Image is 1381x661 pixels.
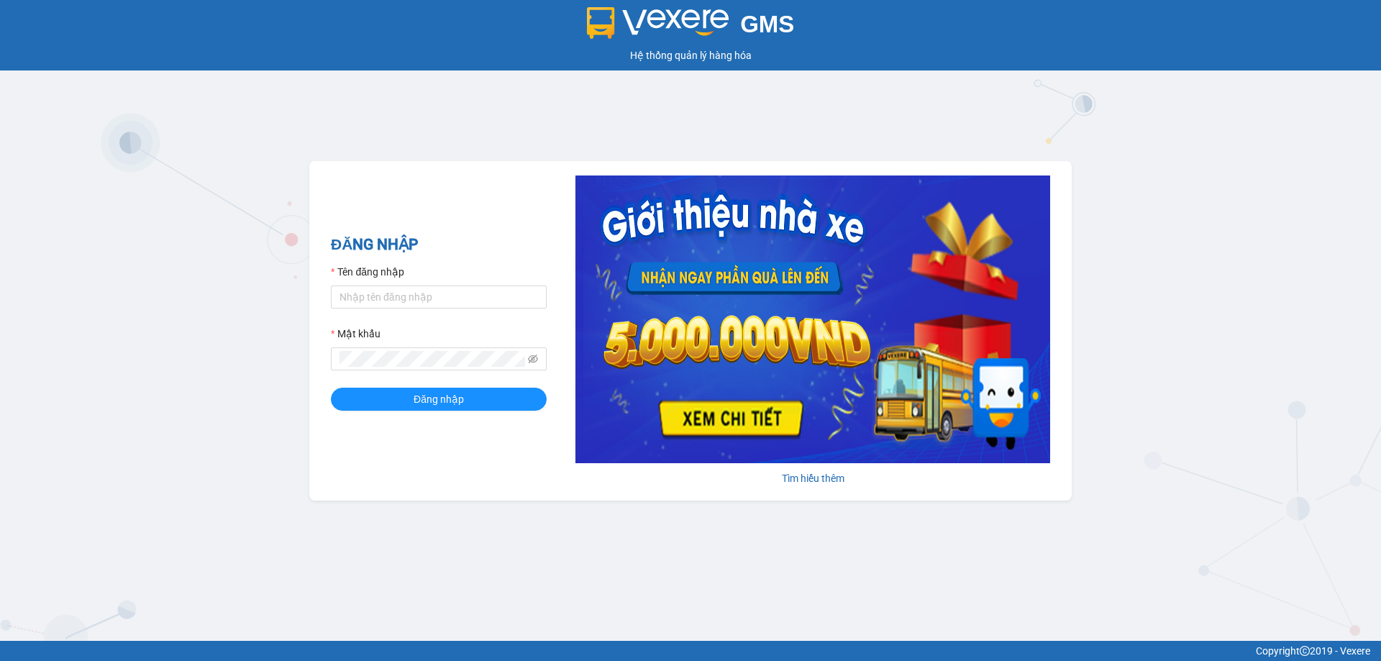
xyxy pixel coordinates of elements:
h2: ĐĂNG NHẬP [331,233,547,257]
a: GMS [587,22,795,33]
input: Mật khẩu [339,351,525,367]
span: copyright [1300,646,1310,656]
img: logo 2 [587,7,729,39]
input: Tên đăng nhập [331,286,547,309]
div: Copyright 2019 - Vexere [11,643,1370,659]
div: Tìm hiểu thêm [575,470,1050,486]
img: banner-0 [575,175,1050,463]
span: GMS [740,11,794,37]
label: Mật khẩu [331,326,380,342]
label: Tên đăng nhập [331,264,404,280]
div: Hệ thống quản lý hàng hóa [4,47,1377,63]
button: Đăng nhập [331,388,547,411]
span: eye-invisible [528,354,538,364]
span: Đăng nhập [414,391,464,407]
